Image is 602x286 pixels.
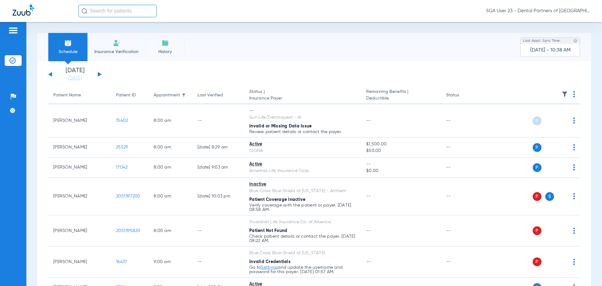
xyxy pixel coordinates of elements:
td: [PERSON_NAME] [48,215,111,246]
span: P [533,257,541,266]
span: P [533,116,541,125]
span: 2051397200 [116,194,140,198]
span: History [150,49,180,55]
td: [DATE] 8:29 AM [193,138,244,158]
span: Deductible [366,95,436,102]
img: x.svg [559,164,565,170]
td: -- [441,178,483,215]
td: 9:00 AM [149,246,193,278]
img: group-dot-blue.svg [573,228,575,234]
div: Ameritas Life Insurance Corp. [249,168,356,174]
td: [DATE] 10:03 PM [193,178,244,215]
td: [PERSON_NAME] [48,246,111,278]
span: P [533,143,541,152]
span: Invalid or Missing Data Issue [249,124,312,128]
td: 8:00 AM [149,178,193,215]
div: Appointment [154,92,180,99]
div: Patient ID [116,92,144,99]
th: Status [441,87,483,104]
span: -- [366,194,371,198]
td: -- [193,104,244,138]
input: Search for patients [78,5,157,17]
span: P [533,192,541,201]
td: [DATE] 9:03 AM [193,158,244,178]
img: Manual Insurance Verification [113,39,120,47]
p: Check patient details or contact the payer. [DATE] 08:22 AM. [249,234,356,243]
td: [PERSON_NAME] [48,158,111,178]
img: group-dot-blue.svg [573,144,575,150]
div: Patient Name [53,92,106,99]
div: -- [249,108,356,114]
td: -- [441,246,483,278]
div: Sun Life/Dentaquest - AI [249,114,356,121]
img: hamburger-icon [8,27,18,34]
span: Patient Not Found [249,229,287,233]
td: 8:00 AM [149,104,193,138]
span: P [533,163,541,172]
span: Schedule [53,49,83,55]
img: Search Icon [82,8,87,14]
a: Settings [261,265,278,270]
div: CIGNA [249,148,356,154]
th: Remaining Benefits | [361,87,441,104]
span: -- [366,161,436,168]
img: Zuub Logo [13,5,34,16]
img: x.svg [559,228,565,234]
img: x.svg [559,117,565,124]
a: [DATE] [56,75,94,81]
img: filter.svg [562,91,568,97]
span: $50.00 [366,148,436,154]
span: SGA User 23 - Dental Partners of [GEOGRAPHIC_DATA]-JESUP [486,8,589,14]
div: Patient ID [116,92,136,99]
p: Verify coverage with the patient or payer. [DATE] 08:58 AM. [249,203,356,212]
div: Blue Cross Blue Shield of [US_STATE] - Anthem [249,188,356,194]
div: Appointment [154,92,187,99]
td: [PERSON_NAME] [48,178,111,215]
span: $1,500.00 [366,141,436,148]
td: -- [193,246,244,278]
img: x.svg [559,193,565,199]
td: 8:00 AM [149,215,193,246]
td: [PERSON_NAME] [48,138,111,158]
div: Guardian Life Insurance Co. of America [249,219,356,225]
td: 8:00 AM [149,138,193,158]
span: [DATE] - 10:38 AM [530,47,571,53]
img: History [161,39,169,47]
div: Last Verified [198,92,223,99]
span: 16437 [116,260,127,264]
span: -- [366,229,371,233]
span: 15402 [116,118,128,123]
div: Blue Cross Blue Shield of [US_STATE] [249,250,356,256]
span: -- [366,118,371,123]
img: x.svg [559,144,565,150]
span: P [533,226,541,235]
img: group-dot-blue.svg [573,117,575,124]
span: -- [366,260,371,264]
span: 17042 [116,165,128,170]
div: Last Verified [198,92,239,99]
p: Review patient details or contact the payer. [249,130,356,134]
td: 8:00 AM [149,158,193,178]
img: group-dot-blue.svg [573,193,575,199]
td: -- [441,158,483,178]
span: Patient Coverage Inactive [249,197,305,202]
img: Schedule [64,39,72,47]
td: -- [441,104,483,138]
span: 2051395820 [116,229,140,233]
span: S [545,192,554,201]
td: -- [441,138,483,158]
span: $0.00 [366,168,436,174]
td: -- [193,215,244,246]
td: [PERSON_NAME] [48,104,111,138]
td: -- [441,215,483,246]
img: x.svg [559,259,565,265]
div: Patient Name [53,92,81,99]
span: Insurance Verification [92,49,141,55]
img: group-dot-blue.svg [573,91,575,97]
iframe: Chat Widget [571,256,602,286]
li: [DATE] [56,67,94,81]
span: Last Appt. Sync Time: [523,38,561,44]
span: Invalid Credentials [249,260,291,264]
p: Go to and update the username and password for this payer. [DATE] 01:57 AM. [249,265,356,274]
